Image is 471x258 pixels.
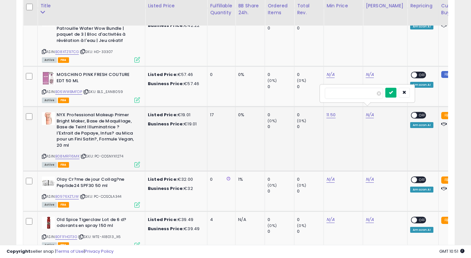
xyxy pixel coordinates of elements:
div: ASIN: [42,72,140,102]
a: N/A [366,71,374,78]
img: 41D967EnqgL._SL40_.jpg [42,112,55,125]
b: Listed Price: [148,112,178,118]
div: 0 [268,72,294,78]
b: Listed Price: [148,71,178,78]
span: | SKU: HD-33307 [80,49,113,54]
b: Listed Price: [148,176,178,182]
span: | SKU: PC-COSNYX1274 [80,154,123,159]
b: Business Price: [148,185,184,192]
b: Old Spice Tigerclaw Lot de 6 d?odorants en spray 150 ml [57,217,136,230]
span: OFF [417,72,427,78]
div: 0 [268,84,294,90]
div: Amazon AI [410,227,433,233]
img: 418aw6egHiL._SL40_.jpg [42,217,55,229]
div: 0 [297,72,323,78]
div: BB Share 24h. [238,2,262,16]
div: 0 [210,72,230,78]
small: FBA [441,112,453,119]
b: Business Price: [148,81,184,87]
span: OFF [417,177,427,183]
a: B06WWBMFDP [55,89,82,95]
b: Listed Price: [148,216,178,223]
span: FBA [58,98,69,103]
b: Olay Cr?me de jour Collag?ne Peptide24 SPF30 50 ml [57,176,136,190]
b: Business Price: [148,22,184,28]
div: 0 [268,188,294,194]
img: 4164Liq35xL._SL40_.jpg [42,176,55,190]
a: N/A [366,216,374,223]
div: Listed Price [148,2,204,9]
div: 0% [238,112,260,118]
small: FBA [441,176,453,184]
div: N/A [238,217,260,223]
div: ASIN: [42,217,140,247]
span: All listings currently available for purchase on Amazon [42,98,57,103]
span: FBA [58,162,69,168]
span: All listings currently available for purchase on Amazon [42,202,57,208]
span: | SKU: PC-COSOLA344 [80,194,121,199]
div: 0 [297,25,323,31]
small: (0%) [297,223,306,228]
a: Terms of Use [56,248,84,254]
div: €32 [148,186,202,192]
div: 0 [268,25,294,31]
div: Amazon AI [410,82,433,88]
strong: Copyright [7,248,30,254]
div: 0 [297,188,323,194]
div: Amazon AI [410,187,433,193]
small: (0%) [268,223,277,228]
div: 0 [297,176,323,182]
div: 0 [297,84,323,90]
div: ASIN: [42,13,140,62]
span: 2025-09-8 10:51 GMT [439,248,464,254]
div: 0 [297,229,323,234]
div: €19.01 [148,112,202,118]
div: 0 [268,124,294,130]
div: Min Price [326,2,360,9]
small: (0%) [268,118,277,123]
a: Privacy Policy [85,248,113,254]
div: 0% [238,72,260,78]
span: | SKU: BLS_EAN8059 [83,89,123,94]
div: 0 [297,112,323,118]
a: 11.50 [326,112,336,118]
span: | SKU: WTE-A18013_X6 [78,234,121,239]
div: €39.49 [148,217,202,223]
b: Business Price: [148,226,184,232]
div: ASIN: [42,112,140,167]
small: FBA [441,217,453,224]
img: 41M69fKqQGL._SL40_.jpg [42,72,55,85]
div: ASIN: [42,176,140,207]
a: B0F1FHGT3G [55,234,77,240]
div: €57.46 [148,81,202,87]
div: seller snap | | [7,249,113,255]
small: (0%) [268,78,277,83]
a: B08MRF16MK [55,154,79,159]
span: All listings currently available for purchase on Amazon [42,57,57,63]
a: N/A [326,176,334,183]
div: 0 [297,124,323,130]
small: (0%) [268,183,277,188]
div: 0 [268,112,294,118]
a: N/A [326,216,334,223]
b: MOSCHINO PINK FRESH COUTURE EDT 50 ML [57,72,136,85]
span: FBA [58,202,69,208]
div: Repricing [410,2,435,9]
div: 0 [268,229,294,234]
div: Fulfillable Quantity [210,2,233,16]
span: OFF [417,113,427,118]
span: All listings currently available for purchase on Amazon [42,162,57,168]
div: €57.46 [148,72,202,78]
small: (0%) [297,183,306,188]
b: [PERSON_NAME] & [PERSON_NAME] Patrol La Pat' Patrouille Water Wow Bundle | paquet de 3 | Bloc d'a... [57,13,136,46]
div: Amazon AI [410,24,433,29]
div: [PERSON_NAME] [366,2,405,9]
small: (0%) [297,78,306,83]
a: B08XTZ97CG [55,49,79,55]
b: Business Price: [148,121,184,127]
small: (0%) [297,118,306,123]
div: 4 [210,217,230,223]
div: Total Rev. [297,2,321,16]
div: Ordered Items [268,2,291,16]
span: FBA [58,57,69,63]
